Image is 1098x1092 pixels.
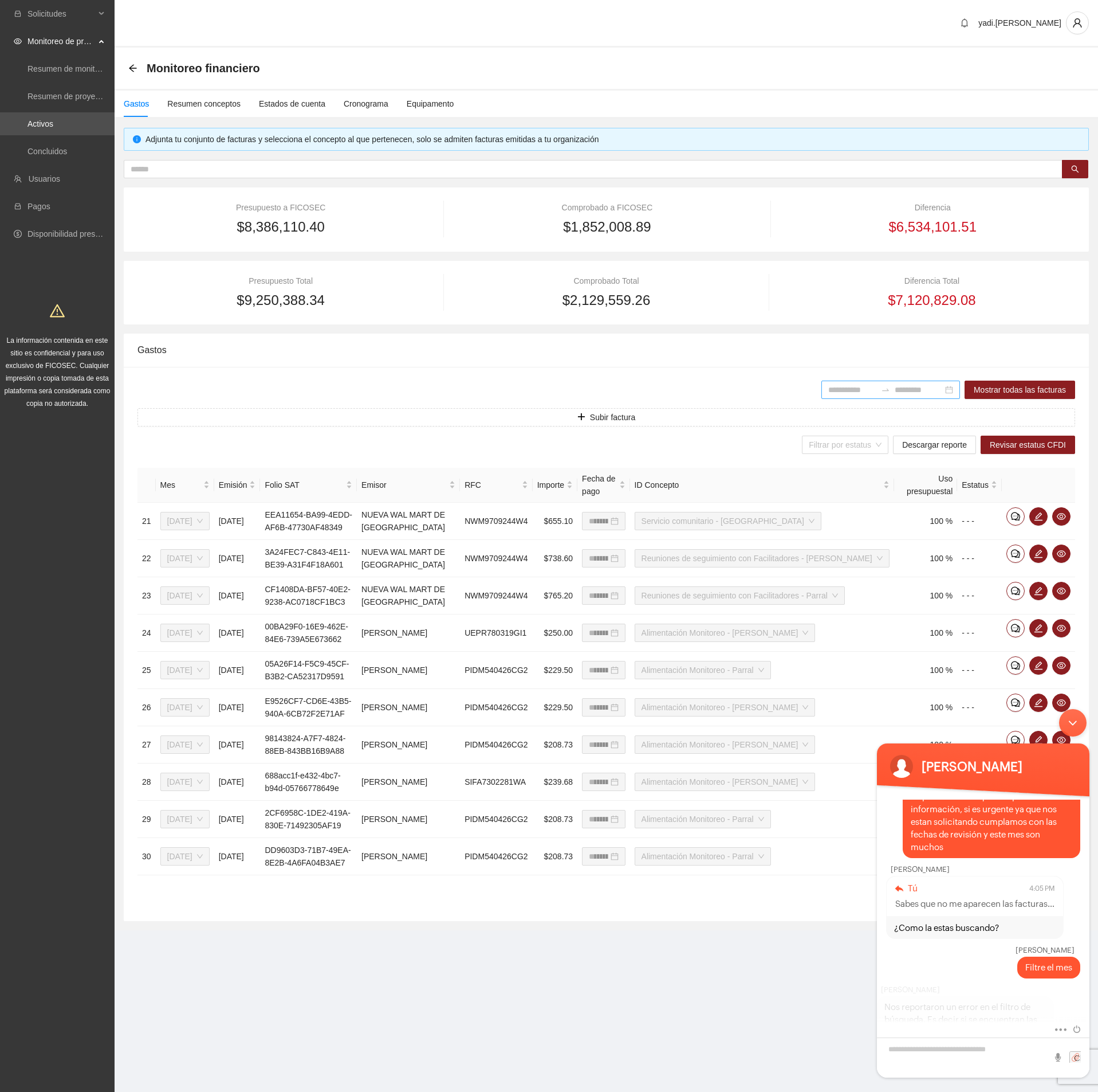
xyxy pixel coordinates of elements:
[1006,619,1025,637] button: comment
[902,439,967,451] span: Descargar reporte
[137,652,156,689] td: 25
[214,801,261,838] td: [DATE]
[956,18,973,28] span: bell
[27,92,150,101] a: Resumen de proyectos aprobados
[137,726,156,764] td: 27
[642,736,809,753] span: Alimentación Monitoreo - Cuauhtémoc
[167,550,203,567] span: Julio 2025
[1062,160,1088,178] button: search
[214,689,261,726] td: [DATE]
[1053,661,1070,670] span: eye
[965,381,1075,399] button: Mostrar todas las facturas
[357,652,460,689] td: [PERSON_NAME]
[357,801,460,838] td: [PERSON_NAME]
[533,577,577,615] td: $765.20
[533,764,577,801] td: $239.68
[214,764,261,801] td: [DATE]
[167,848,203,865] span: Julio 2025
[957,652,1002,689] td: - - -
[463,201,751,214] div: Comprobado a FICOSEC
[537,479,564,491] span: Importe
[29,174,60,183] a: Usuarios
[259,97,325,110] div: Estados de cuenta
[128,64,137,73] span: arrow-left
[1052,545,1071,563] button: eye
[167,736,203,753] span: Julio 2025
[357,689,460,726] td: [PERSON_NAME]
[1030,549,1047,558] span: edit
[533,801,577,838] td: $208.73
[460,801,533,838] td: PIDM540426CG2
[27,119,53,128] a: Activos
[137,838,156,875] td: 30
[460,540,533,577] td: NWM9709244W4
[260,615,357,652] td: 00BA29F0-16E9-462E-84E6-739A5E673662
[167,587,203,604] span: Julio 2025
[27,202,50,211] a: Pagos
[137,275,424,287] div: Presupuesto Total
[260,801,357,838] td: 2CF6958C-1DE2-419A-830E-71492305AF19
[460,503,533,540] td: NWM9709244W4
[642,662,764,679] span: Alimentación Monitoreo - Parral
[156,468,214,503] th: Mes
[533,838,577,875] td: $208.73
[533,689,577,726] td: $229.50
[260,652,357,689] td: 05A26F14-F5C9-45CF-B3B2-CA52317D9591
[981,436,1075,454] button: Revisar estatus CFDI
[265,479,344,491] span: Folio SAT
[881,385,890,394] span: swap-right
[137,764,156,801] td: 28
[957,615,1002,652] td: - - -
[137,615,156,652] td: 24
[582,472,616,498] span: Fecha de pago
[957,577,1002,615] td: - - -
[1029,582,1048,600] button: edit
[1006,507,1025,526] button: comment
[260,838,357,875] td: DD9603D3-71B7-49EA-8E2B-4A6FA04B3AE7
[590,411,635,424] span: Subir factura
[160,479,201,491] span: Mes
[893,436,976,454] button: Descargar reporte
[463,275,749,287] div: Comprobado Total
[1052,507,1071,526] button: eye
[1006,694,1025,712] button: comment
[642,699,809,716] span: Alimentación Monitoreo - Cuauhtémoc
[642,811,764,828] span: Alimentación Monitoreo - Parral
[894,577,958,615] td: 100 %
[357,468,460,503] th: Emisor
[533,726,577,764] td: $208.73
[27,2,95,25] span: Solicitudes
[357,503,460,540] td: NUEVA WAL MART DE [GEOGRAPHIC_DATA]
[124,97,149,110] div: Gastos
[27,30,95,53] span: Monitoreo de proyectos
[1007,549,1024,558] span: comment
[562,289,650,311] span: $2,129,559.26
[167,624,203,641] span: Julio 2025
[894,503,958,540] td: 100 %
[137,503,156,540] td: 21
[167,699,203,716] span: Julio 2025
[1007,698,1024,707] span: comment
[789,275,1075,287] div: Diferencia Total
[460,615,533,652] td: UEPR780319GI1
[1053,624,1070,633] span: eye
[1052,582,1071,600] button: eye
[460,726,533,764] td: PIDM540426CG2
[460,468,533,503] th: RFC
[642,773,809,790] span: Alimentación Monitoreo - Cuauhtémoc
[460,838,533,875] td: PIDM540426CG2
[137,577,156,615] td: 23
[407,97,454,110] div: Equipamento
[357,838,460,875] td: [PERSON_NAME]
[27,229,125,238] a: Disponibilidad presupuestal
[1052,694,1071,712] button: eye
[214,652,261,689] td: [DATE]
[871,703,1095,1083] iframe: SalesIQ Chatwindow
[460,689,533,726] td: PIDM540426CG2
[1052,619,1071,637] button: eye
[1006,656,1025,675] button: comment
